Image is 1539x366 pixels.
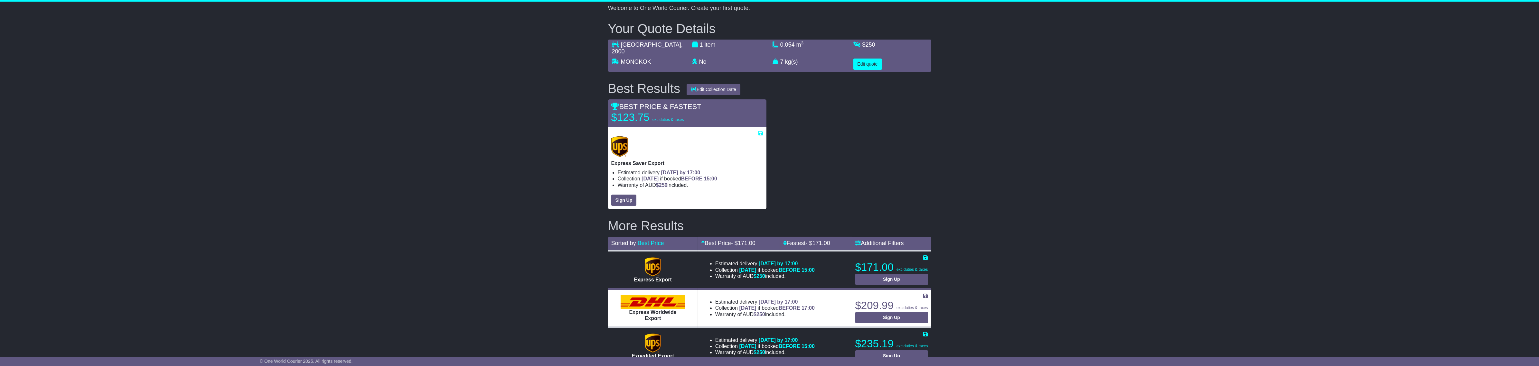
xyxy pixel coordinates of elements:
[629,309,676,321] span: Express Worldwide Export
[780,59,784,65] span: 7
[715,273,815,279] li: Warranty of AUD included.
[855,299,928,312] p: $209.99
[704,176,717,181] span: 15:00
[611,240,636,246] span: Sorted by
[756,312,765,317] span: 250
[739,305,815,311] span: if booked
[806,240,830,246] span: - $
[652,117,684,122] span: exc duties & taxes
[715,305,815,311] li: Collection
[759,261,798,266] span: [DATE] by 17:00
[739,305,756,311] span: [DATE]
[715,343,815,349] li: Collection
[756,273,765,279] span: 250
[715,261,815,267] li: Estimated delivery
[618,176,763,182] li: Collection
[802,305,815,311] span: 17:00
[739,343,756,349] span: [DATE]
[611,160,763,166] p: Express Saver Export
[611,195,637,206] a: Sign Up
[759,299,798,305] span: [DATE] by 17:00
[779,305,800,311] span: BEFORE
[699,59,707,65] span: No
[754,312,765,317] span: $
[608,22,931,36] h2: Your Quote Details
[621,295,685,309] img: DHL: Express Worldwide Export
[855,312,928,323] a: Sign Up
[896,306,928,310] span: exc duties & taxes
[715,349,815,355] li: Warranty of AUD included.
[608,5,931,12] p: Welcome to One World Courier. Create your first quote.
[605,81,684,96] div: Best Results
[638,240,664,246] a: Best Price
[738,240,755,246] span: 171.00
[611,136,629,157] img: UPS (new): Express Saver Export
[715,311,815,317] li: Warranty of AUD included.
[855,350,928,361] a: Sign Up
[812,240,830,246] span: 171.00
[621,41,681,48] span: [GEOGRAPHIC_DATA]
[896,267,928,272] span: exc duties & taxes
[645,257,661,277] img: UPS (new): Express Export
[611,111,692,124] p: $123.75
[855,261,928,274] p: $171.00
[855,240,904,246] a: Additional Filters
[739,343,815,349] span: if booked
[796,41,804,48] span: m
[780,41,795,48] span: 0.054
[632,353,674,359] span: Expedited Export
[754,350,765,355] span: $
[715,267,815,273] li: Collection
[785,59,798,65] span: kg(s)
[779,343,800,349] span: BEFORE
[855,337,928,350] p: $235.19
[779,267,800,273] span: BEFORE
[612,41,683,55] span: , 2000
[866,41,875,48] span: 250
[618,169,763,176] li: Estimated delivery
[687,84,740,95] button: Edit Collection Date
[855,274,928,285] a: Sign Up
[701,240,755,246] a: Best Price- $171.00
[661,170,700,175] span: [DATE] by 17:00
[621,59,651,65] span: MONGKOK
[611,103,701,111] span: BEST PRICE & FASTEST
[642,176,717,181] span: if booked
[715,299,815,305] li: Estimated delivery
[802,267,815,273] span: 15:00
[853,59,882,70] button: Edit quote
[759,337,798,343] span: [DATE] by 17:00
[801,41,804,45] sup: 3
[756,350,765,355] span: 250
[731,240,755,246] span: - $
[260,359,353,364] span: © One World Courier 2025. All rights reserved.
[739,267,815,273] span: if booked
[634,277,671,282] span: Express Export
[700,41,703,48] span: 1
[642,176,659,181] span: [DATE]
[608,219,931,233] h2: More Results
[656,182,668,188] span: $
[681,176,703,181] span: BEFORE
[705,41,716,48] span: item
[896,344,928,348] span: exc duties & taxes
[802,343,815,349] span: 15:00
[754,273,765,279] span: $
[862,41,875,48] span: $
[645,334,661,353] img: UPS (new): Expedited Export
[659,182,668,188] span: 250
[783,240,830,246] a: Fastest- $171.00
[715,337,815,343] li: Estimated delivery
[618,182,763,188] li: Warranty of AUD included.
[739,267,756,273] span: [DATE]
